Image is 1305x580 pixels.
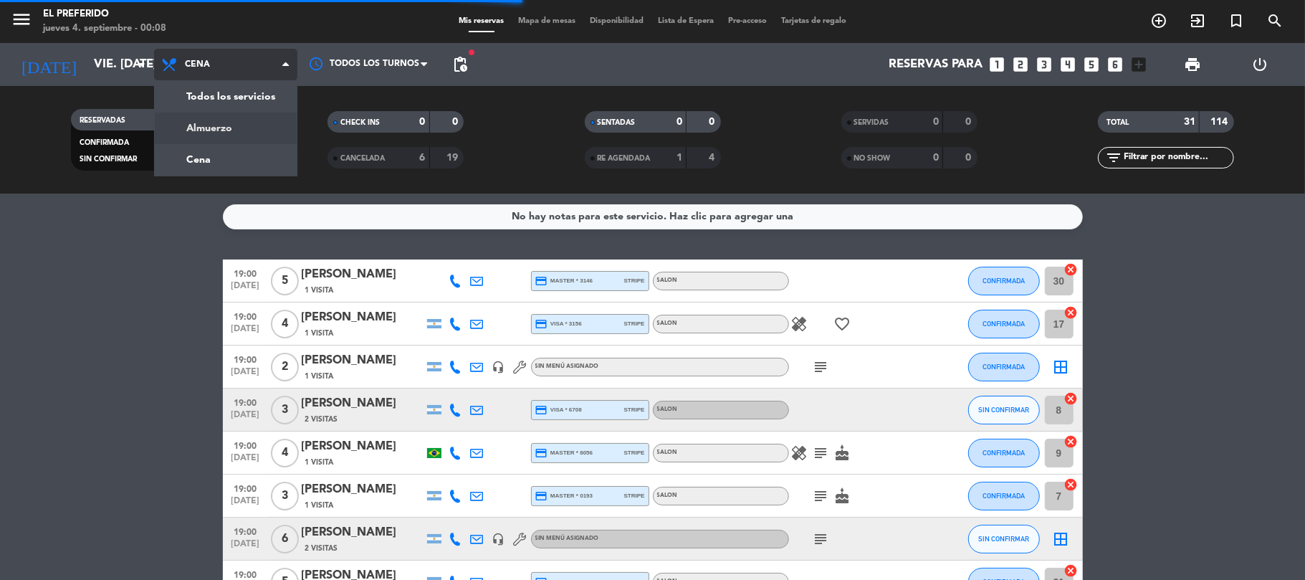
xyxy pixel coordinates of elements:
strong: 0 [420,117,426,127]
span: 3 [271,396,299,424]
span: Tarjetas de regalo [774,17,854,25]
button: CONFIRMADA [968,353,1040,381]
span: 19:00 [228,437,264,453]
span: [DATE] [228,453,264,470]
span: CONFIRMADA [983,449,1025,457]
i: cake [834,444,851,462]
span: 2 [271,353,299,381]
span: CONFIRMADA [983,363,1025,371]
span: [DATE] [228,324,264,341]
div: jueves 4. septiembre - 00:08 [43,22,166,36]
i: cancel [1064,564,1079,578]
span: 1 Visita [305,328,334,339]
i: looks_6 [1106,55,1125,74]
span: 19:00 [228,394,264,410]
span: master * 3146 [535,275,593,287]
span: print [1184,56,1201,73]
i: healing [791,315,808,333]
div: [PERSON_NAME] [302,437,424,456]
span: [DATE] [228,496,264,513]
div: LOG OUT [1226,43,1294,86]
span: SALON [657,320,678,326]
span: [DATE] [228,281,264,298]
strong: 114 [1210,117,1230,127]
i: exit_to_app [1189,12,1206,29]
i: favorite_border [834,315,851,333]
span: CANCELADA [340,155,385,162]
span: SALON [657,450,678,455]
i: credit_card [535,447,548,460]
strong: 0 [677,117,682,127]
i: looks_two [1012,55,1031,74]
strong: 0 [709,117,717,127]
strong: 1 [677,153,682,163]
i: headset_mic [492,533,505,546]
i: healing [791,444,808,462]
i: power_settings_new [1252,56,1269,73]
a: Cena [155,144,297,176]
span: Reservas para [889,58,983,72]
a: Todos los servicios [155,81,297,113]
button: CONFIRMADA [968,439,1040,467]
i: looks_5 [1083,55,1101,74]
i: looks_4 [1059,55,1078,74]
span: 1 Visita [305,457,334,468]
i: credit_card [535,275,548,287]
span: [DATE] [228,410,264,427]
div: [PERSON_NAME] [302,308,424,327]
span: SENTADAS [598,119,636,126]
div: [PERSON_NAME] [302,394,424,413]
strong: 0 [933,153,939,163]
span: CONFIRMADA [80,139,129,146]
div: [PERSON_NAME] [302,480,424,499]
span: [DATE] [228,539,264,556]
i: headset_mic [492,361,505,374]
button: SIN CONFIRMAR [968,396,1040,424]
span: Cena [185,60,210,70]
span: SIN CONFIRMAR [80,156,137,163]
button: CONFIRMADA [968,310,1040,338]
span: 1 Visita [305,500,334,511]
span: SALON [657,493,678,498]
span: 1 Visita [305,285,334,296]
span: CONFIRMADA [983,277,1025,285]
span: Pre-acceso [721,17,774,25]
strong: 0 [933,117,939,127]
span: stripe [624,405,645,414]
strong: 6 [420,153,426,163]
span: 4 [271,310,299,338]
span: RE AGENDADA [598,155,651,162]
span: 4 [271,439,299,467]
i: looks_one [988,55,1007,74]
span: SIN CONFIRMAR [978,406,1029,414]
span: Lista de Espera [651,17,721,25]
span: RESERVADAS [80,117,125,124]
i: cake [834,488,851,505]
i: [DATE] [11,49,87,80]
i: subject [813,488,830,505]
strong: 19 [446,153,461,163]
i: cancel [1064,477,1079,492]
span: stripe [624,276,645,285]
i: turned_in_not [1228,12,1245,29]
span: Mapa de mesas [511,17,583,25]
span: visa * 6708 [535,404,582,417]
div: [PERSON_NAME] [302,351,424,370]
span: 19:00 [228,308,264,324]
span: SIN CONFIRMAR [978,535,1029,543]
i: arrow_drop_down [133,56,150,73]
span: 19:00 [228,351,264,367]
span: CHECK INS [340,119,380,126]
strong: 31 [1184,117,1195,127]
i: add_circle_outline [1150,12,1167,29]
span: stripe [624,448,645,457]
span: 6 [271,525,299,553]
span: visa * 3156 [535,318,582,331]
span: master * 8056 [535,447,593,460]
i: add_box [1130,55,1149,74]
span: NO SHOW [854,155,891,162]
span: pending_actions [451,56,469,73]
i: border_all [1053,358,1070,376]
div: El Preferido [43,7,166,22]
span: TOTAL [1106,119,1129,126]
